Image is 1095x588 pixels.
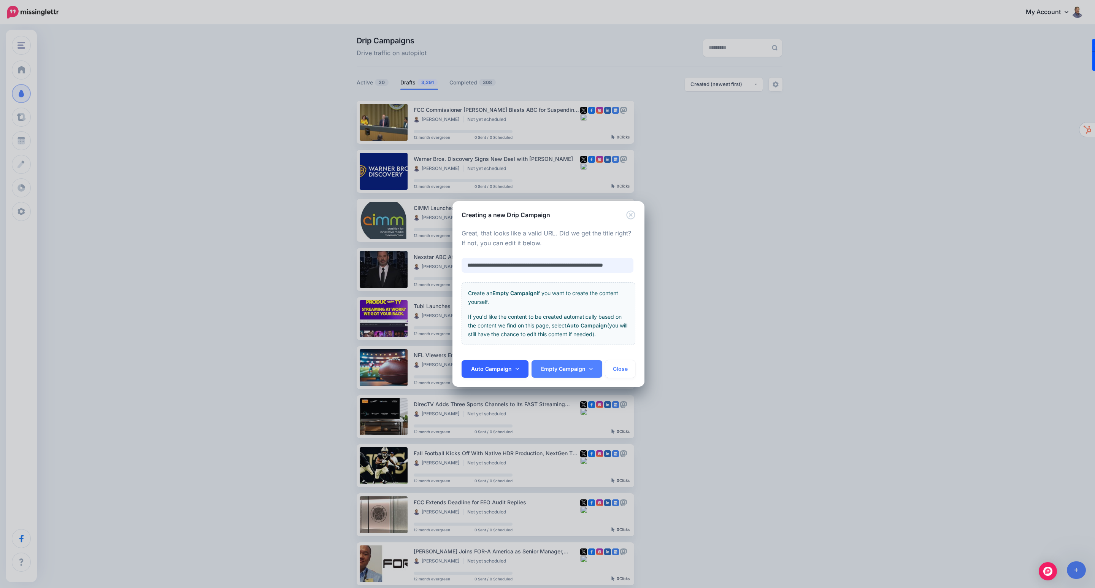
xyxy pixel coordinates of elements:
[462,360,528,378] a: Auto Campaign
[1039,562,1057,580] div: Open Intercom Messenger
[492,290,537,296] b: Empty Campaign
[532,360,602,378] a: Empty Campaign
[468,312,629,338] p: If you'd like the content to be created automatically based on the content we find on this page, ...
[468,289,629,306] p: Create an if you want to create the content yourself.
[462,229,635,248] p: Great, that looks like a valid URL. Did we get the title right? If not, you can edit it below.
[462,210,550,219] h5: Creating a new Drip Campaign
[605,360,635,378] button: Close
[626,210,635,220] button: Close
[567,322,607,329] b: Auto Campaign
